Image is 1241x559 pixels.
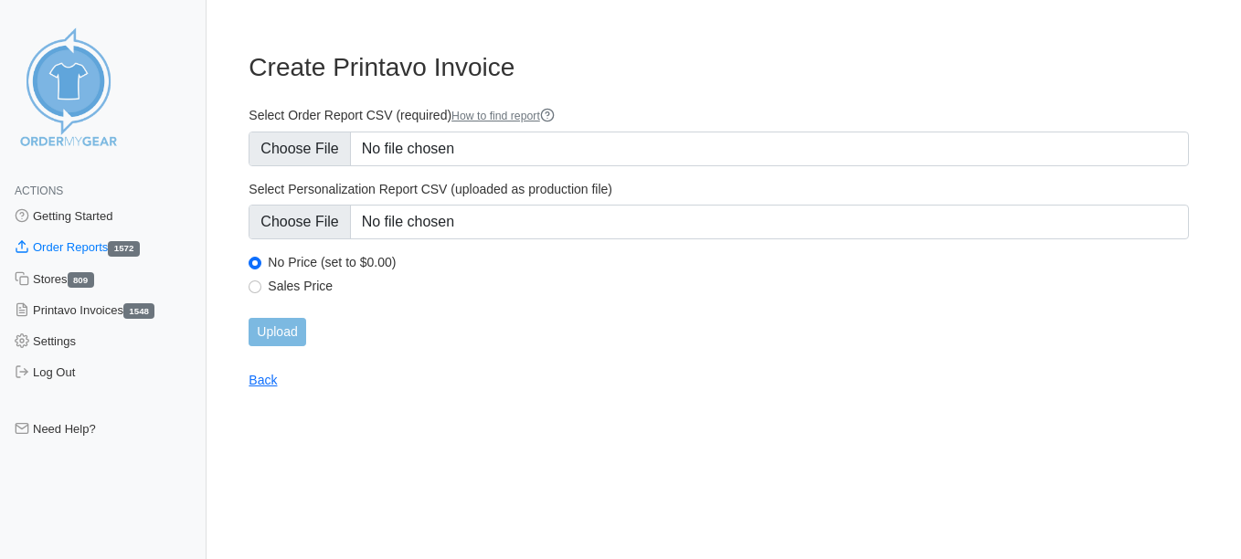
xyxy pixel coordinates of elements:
[68,272,94,288] span: 809
[268,278,1189,294] label: Sales Price
[451,110,555,122] a: How to find report
[108,241,139,257] span: 1572
[249,318,305,346] input: Upload
[249,107,1189,124] label: Select Order Report CSV (required)
[249,181,1189,197] label: Select Personalization Report CSV (uploaded as production file)
[123,303,154,319] span: 1548
[15,185,63,197] span: Actions
[249,373,277,387] a: Back
[249,52,1189,83] h3: Create Printavo Invoice
[268,254,1189,270] label: No Price (set to $0.00)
